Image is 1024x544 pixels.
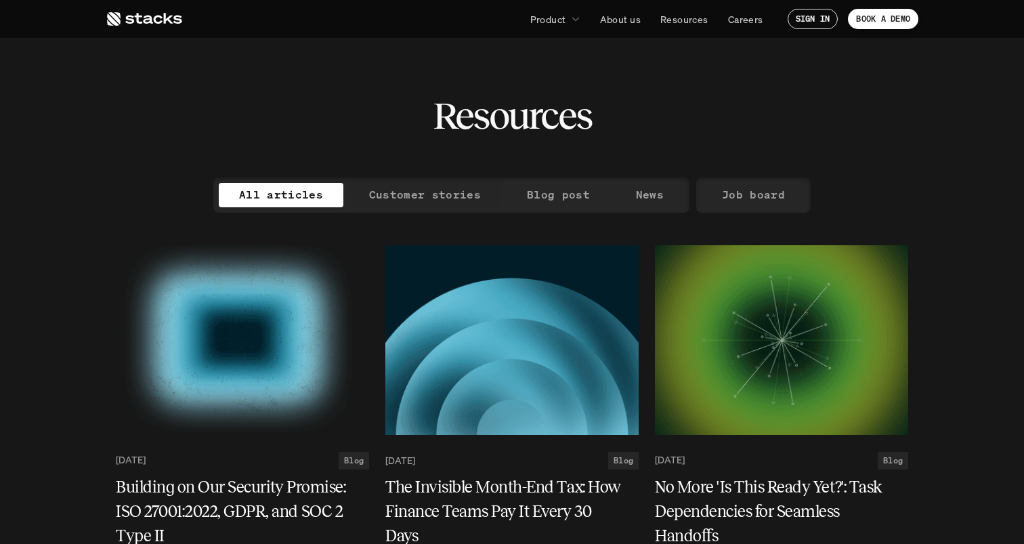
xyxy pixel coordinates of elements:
p: Resources [660,12,708,26]
p: BOOK A DEMO [856,14,910,24]
p: Careers [728,12,763,26]
h2: Blog [883,456,903,465]
p: News [636,185,664,205]
a: Blog post [507,183,610,207]
h2: Blog [614,456,633,465]
p: [DATE] [655,455,685,466]
h2: Resources [433,95,592,137]
a: [DATE]Blog [385,452,639,469]
a: [DATE]Blog [655,452,908,469]
a: Careers [720,7,771,31]
p: All articles [239,185,323,205]
a: [DATE]Blog [116,452,369,469]
a: All articles [219,183,343,207]
p: Product [530,12,566,26]
a: Privacy Policy [203,61,261,72]
p: [DATE] [116,455,146,466]
p: Customer stories [369,185,481,205]
a: BOOK A DEMO [848,9,918,29]
a: Resources [652,7,717,31]
h2: Blog [344,456,364,465]
p: About us [600,12,641,26]
a: SIGN IN [788,9,838,29]
p: Job board [722,185,785,205]
a: About us [592,7,649,31]
a: Job board [702,183,805,207]
a: News [616,183,684,207]
p: [DATE] [385,455,415,466]
p: Blog post [527,185,590,205]
a: Customer stories [349,183,501,207]
p: SIGN IN [796,14,830,24]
